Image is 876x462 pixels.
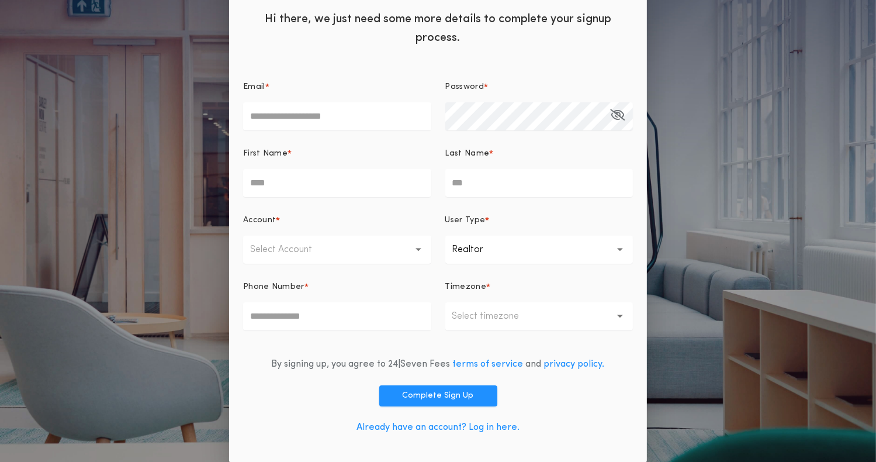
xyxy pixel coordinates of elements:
[445,81,484,93] p: Password
[243,81,265,93] p: Email
[243,281,304,293] p: Phone Number
[445,169,633,197] input: Last Name*
[243,148,288,160] p: First Name
[243,302,431,330] input: Phone Number*
[445,236,633,264] button: Realtor
[445,102,633,130] input: Password*
[243,102,431,130] input: Email*
[250,243,331,257] p: Select Account
[379,385,497,406] button: Complete Sign Up
[445,148,490,160] p: Last Name
[452,243,503,257] p: Realtor
[229,1,647,53] div: Hi there, we just need some more details to complete your signup process.
[445,302,633,330] button: Select timezone
[445,215,486,226] p: User Type
[243,215,276,226] p: Account
[610,102,625,130] button: Password*
[243,236,431,264] button: Select Account
[445,281,487,293] p: Timezone
[452,309,538,323] p: Select timezone
[453,360,524,369] a: terms of service
[243,169,431,197] input: First Name*
[544,360,605,369] a: privacy policy.
[356,423,520,432] a: Already have an account? Log in here.
[272,357,605,371] div: By signing up, you agree to 24|Seven Fees and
